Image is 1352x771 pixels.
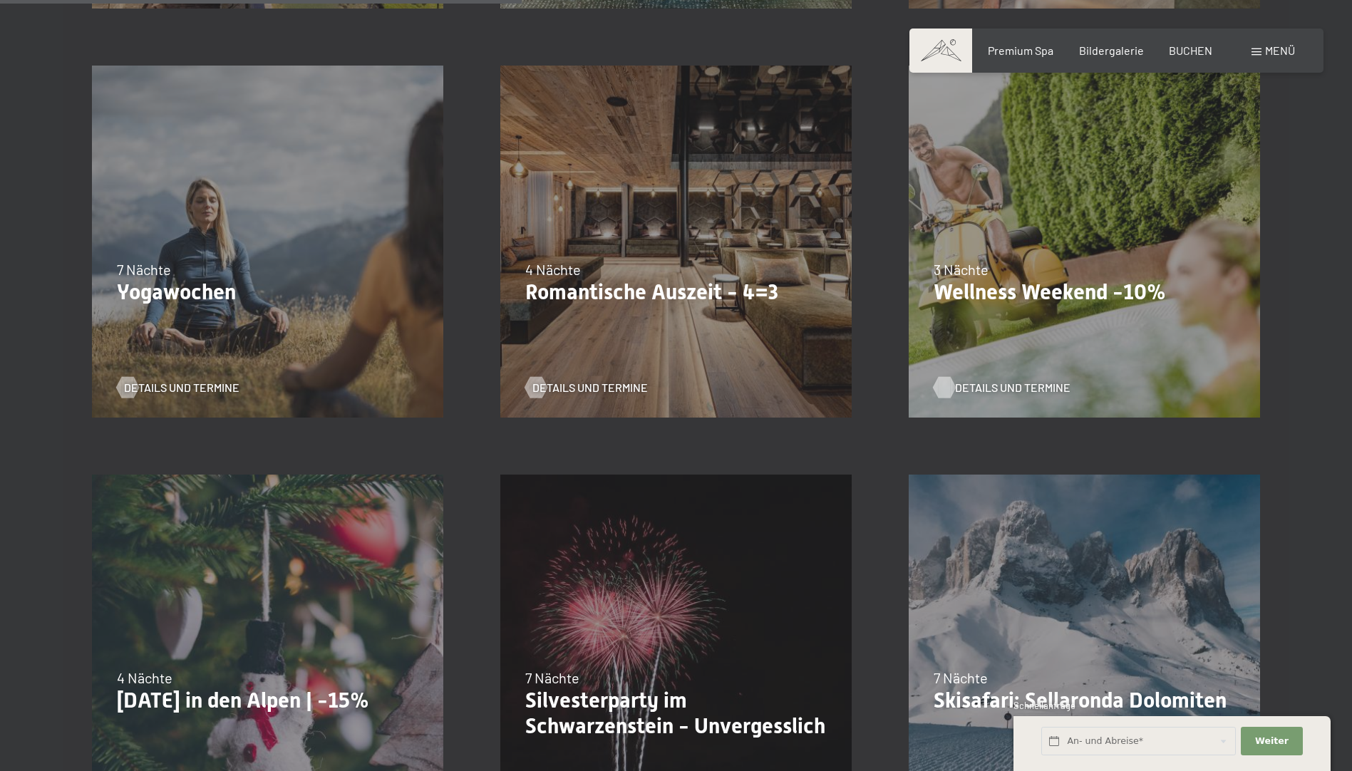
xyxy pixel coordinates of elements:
[1265,43,1295,57] span: Menü
[1013,700,1075,711] span: Schnellanfrage
[934,261,989,278] span: 3 Nächte
[525,261,581,278] span: 4 Nächte
[117,261,171,278] span: 7 Nächte
[532,380,648,395] span: Details und Termine
[117,688,418,713] p: [DATE] in den Alpen | -15%
[1079,43,1144,57] a: Bildergalerie
[525,380,648,395] a: Details und Termine
[988,43,1053,57] a: Premium Spa
[1169,43,1212,57] a: BUCHEN
[117,669,172,686] span: 4 Nächte
[1241,727,1302,756] button: Weiter
[525,669,579,686] span: 7 Nächte
[124,380,239,395] span: Details und Termine
[525,688,827,739] p: Silvesterparty im Schwarzenstein - Unvergesslich
[1255,735,1289,747] span: Weiter
[117,279,418,305] p: Yogawochen
[934,688,1235,713] p: Skisafari: Sellaronda Dolomiten
[934,669,988,686] span: 7 Nächte
[934,279,1235,305] p: Wellness Weekend -10%
[525,279,827,305] p: Romantische Auszeit - 4=3
[955,380,1070,395] span: Details und Termine
[934,380,1056,395] a: Details und Termine
[117,380,239,395] a: Details und Termine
